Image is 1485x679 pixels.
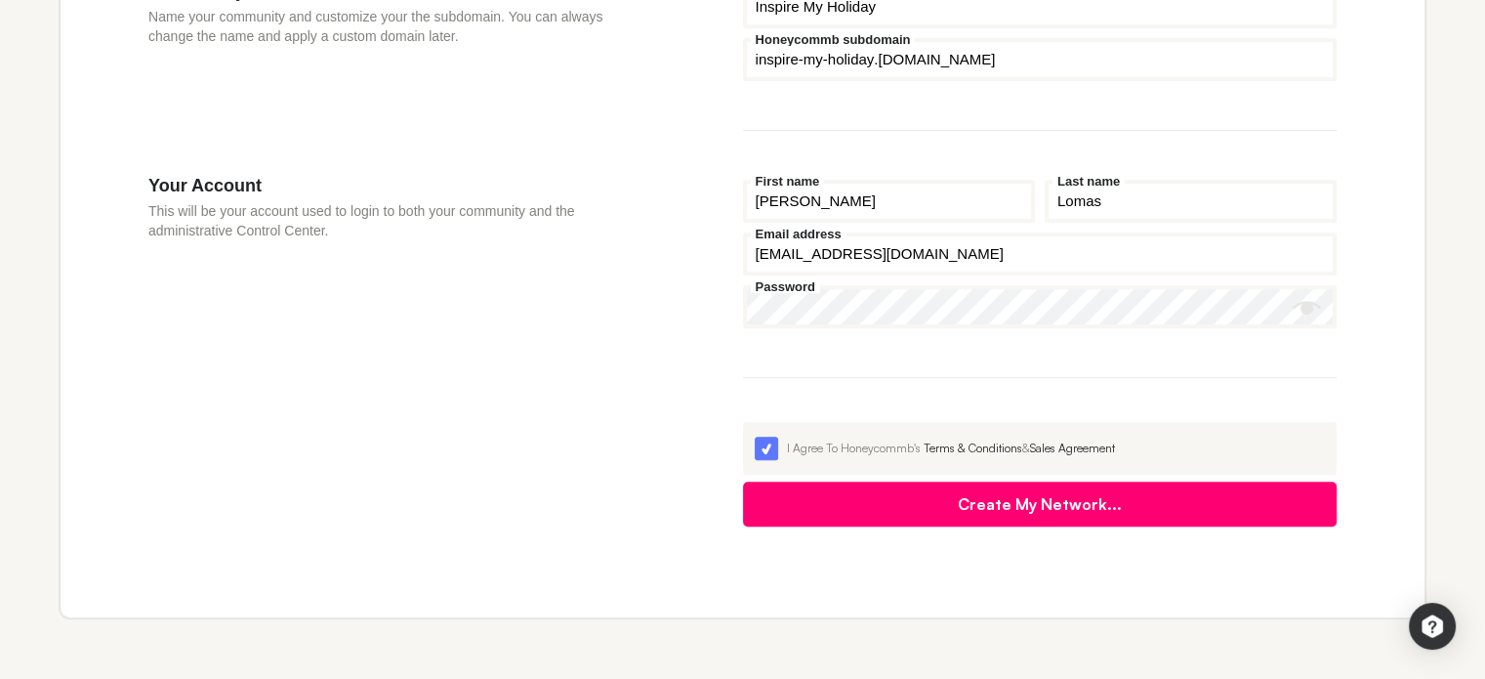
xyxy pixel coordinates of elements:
div: I Agree To Honeycommb's & [787,440,1326,457]
p: Name your community and customize your the subdomain. You can always change the name and apply a ... [148,7,626,46]
input: First name [743,180,1035,223]
button: Show password [1293,293,1322,322]
a: Terms & Conditions [924,441,1022,455]
p: This will be your account used to login to both your community and the administrative Control Cen... [148,201,626,240]
label: Last name [1052,175,1125,188]
div: Open Intercom Messenger [1409,603,1456,650]
label: First name [751,175,825,188]
label: Password [751,280,820,293]
input: Last name [1045,180,1337,223]
button: Create My Network... [743,482,1338,527]
label: Honeycommb subdomain [751,33,916,46]
a: Sales Agreement [1030,441,1115,455]
label: Email address [751,228,846,240]
input: Email address [743,233,1338,276]
h3: Your Account [148,175,626,196]
input: your-subdomain.honeycommb.com [743,38,1338,81]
